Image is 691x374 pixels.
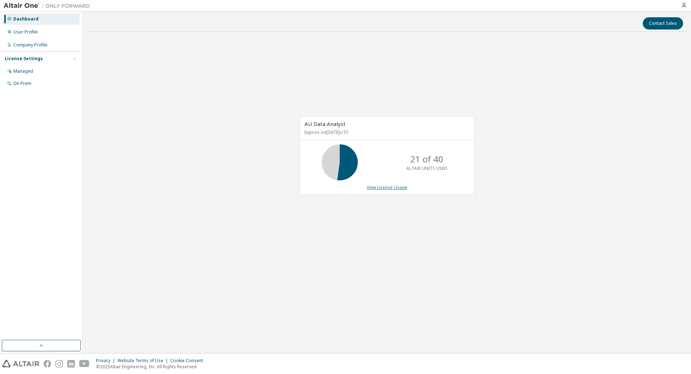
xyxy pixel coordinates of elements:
div: Privacy [96,358,117,364]
div: Company Profile [13,42,48,48]
img: altair_logo.svg [2,360,39,368]
a: View License Usage [367,184,407,190]
div: Managed [13,68,33,74]
img: instagram.svg [55,360,63,368]
div: License Settings [5,56,43,62]
span: AU Data Analyst [304,120,345,127]
p: ALTAIR UNITS USED [406,165,447,171]
img: linkedin.svg [67,360,75,368]
button: Contact Sales [643,17,683,30]
div: Cookie Consent [170,358,207,364]
img: facebook.svg [44,360,51,368]
div: User Profile [13,29,38,35]
p: © 2025 Altair Engineering, Inc. All Rights Reserved. [96,364,207,370]
img: youtube.svg [79,360,90,368]
p: Expires on [DATE] UTC [304,129,468,135]
img: Altair One [4,2,94,9]
p: 21 of 40 [410,153,443,165]
div: Dashboard [13,16,39,22]
div: On Prem [13,81,31,86]
div: Website Terms of Use [117,358,170,364]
